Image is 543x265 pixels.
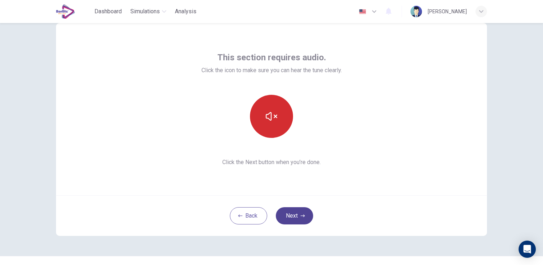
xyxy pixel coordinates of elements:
[410,6,422,17] img: Profile picture
[130,7,160,16] span: Simulations
[519,241,536,258] div: Open Intercom Messenger
[428,7,467,16] div: [PERSON_NAME]
[127,5,169,18] button: Simulations
[217,52,326,63] span: This section requires audio.
[230,207,267,224] button: Back
[92,5,125,18] button: Dashboard
[358,9,367,14] img: en
[56,4,75,19] img: EduSynch logo
[175,7,196,16] span: Analysis
[172,5,199,18] button: Analysis
[201,158,342,167] span: Click the Next button when you’re done.
[276,207,313,224] button: Next
[94,7,122,16] span: Dashboard
[56,4,92,19] a: EduSynch logo
[201,66,342,75] span: Click the icon to make sure you can hear the tune clearly.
